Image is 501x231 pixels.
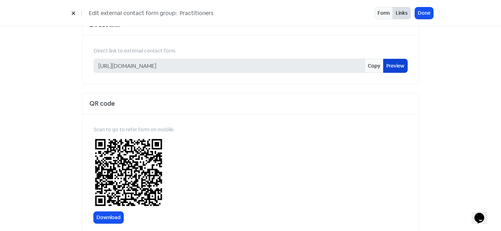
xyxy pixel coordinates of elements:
label: Direct link to external contact form. [94,47,177,55]
button: Form [374,7,393,19]
span: Edit external contact form group: [89,9,177,17]
label: Scan to go to refer form on mobile. [94,126,175,133]
button: Links [393,7,411,19]
div: QR code [83,93,419,114]
button: Copy [365,59,384,73]
a: Preview [383,59,408,73]
button: Done [415,7,433,19]
a: Download [94,212,123,223]
iframe: chat widget [472,203,494,224]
